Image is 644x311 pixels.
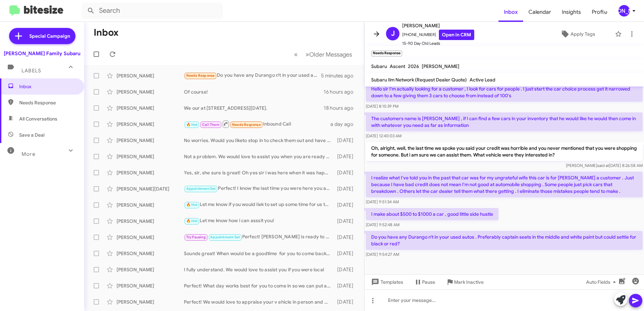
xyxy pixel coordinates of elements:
a: Inbox [498,2,523,22]
p: Hello sir I'm actually looking for a customer , I look for cars for people . I just start the car... [366,83,643,102]
div: [PERSON_NAME] [117,72,184,79]
span: Templates [370,276,403,288]
span: Subaru Ilm Network (Request Dealer Quote) [371,77,467,83]
span: Labels [22,68,41,74]
span: J [391,28,395,39]
span: Older Messages [309,51,352,58]
span: Active Lead [470,77,495,83]
a: Calendar [523,2,556,22]
h1: Inbox [94,27,119,38]
span: [DATE] 9:51:34 AM [366,199,399,204]
span: [PERSON_NAME] [DATE] 8:26:58 AM [566,163,643,168]
div: [PERSON_NAME] [117,105,184,111]
div: Sounds great! When would be a goodtime for you to come back in? Since I know we did not get to di... [184,250,334,257]
p: The customers name is [PERSON_NAME] , if I can find a few cars in your inventory that he would li... [366,112,643,131]
span: [DATE] 9:52:48 AM [366,222,399,227]
div: 18 hours ago [324,105,359,111]
p: I realize what I've told you in the past that car was for my ungrateful wife this car is for [PER... [366,172,643,197]
span: 2026 [408,63,419,69]
span: Inbox [19,83,76,90]
div: [PERSON_NAME] [117,266,184,273]
span: « [294,50,298,59]
div: Let me know if you would liek to set up some time for us to appraise your vehicle. [184,201,334,209]
span: Pause [422,276,435,288]
div: [PERSON_NAME] [117,218,184,224]
span: Ascent [390,63,405,69]
div: [DATE] [334,137,359,144]
div: [DATE] [334,185,359,192]
div: [PERSON_NAME] [117,89,184,95]
span: [DATE] 12:40:03 AM [366,133,401,138]
span: 🔥 Hot [186,123,198,127]
div: Let me know how i can asssit you! [184,217,334,225]
a: Profile [586,2,613,22]
span: [PERSON_NAME] [402,22,474,30]
div: Perfect! [PERSON_NAME] is ready to assist you in getting into that New Outback! We have great dea... [184,233,334,241]
div: [DATE] [334,266,359,273]
div: Perfect! I know the last time you were here you and your wife were looking at vehicles. When woul... [184,185,334,193]
div: Inbound Call [184,120,330,128]
span: Save a Deal [19,132,44,138]
div: Not a problem. We would love to assist you when you are ready to check them out again! [184,153,334,160]
span: 15-90 Day Old Leads [402,40,474,47]
div: [PERSON_NAME] [618,5,630,16]
div: Of course! [184,89,324,95]
div: a day ago [330,121,359,128]
div: [PERSON_NAME] [117,250,184,257]
div: [DATE] [334,169,359,176]
span: [DATE] 8:15:39 PM [366,104,398,109]
div: [PERSON_NAME] [117,282,184,289]
span: Needs Response [19,99,76,106]
div: Perfect! We would love to appraise your v ehicle in person and give you a great offer to buy or t... [184,299,334,305]
div: [PERSON_NAME] Family Subaru [4,50,80,57]
div: [DATE] [334,218,359,224]
span: Call Them [202,123,220,127]
p: Do you have any Durango r/t in your used autos . Preferably captain seats in the middle and white... [366,231,643,250]
button: Next [301,47,356,61]
a: Open in CRM [439,30,474,40]
div: Do you have any Durango r/t in your used autos . Preferably captain seats in the middle and white... [184,72,321,79]
button: Apply Tags [543,28,612,40]
div: Perfect! What day works best for you to come in so we can put a number on it. [184,282,334,289]
span: Appointment Set [210,235,240,239]
span: Mark Inactive [454,276,484,288]
span: Needs Response [232,123,261,127]
span: All Conversations [19,115,57,122]
div: We our at [STREET_ADDRESS][DATE]. [184,105,324,111]
input: Search [82,3,223,19]
span: Special Campaign [29,33,70,39]
p: Oh, alright, well, the last time we spoke you said your credit was horrible and you never mention... [366,142,643,161]
span: [PERSON_NAME] [422,63,459,69]
span: Try Pausing [186,235,206,239]
a: Special Campaign [9,28,75,44]
div: [PERSON_NAME] [117,137,184,144]
div: [DATE] [334,153,359,160]
button: [PERSON_NAME] [613,5,637,16]
div: [DATE] [334,202,359,208]
button: Previous [290,47,302,61]
small: Needs Response [371,50,402,57]
div: No worries. Would you liketo stop in to check them out and have a information gathering day? [184,137,334,144]
span: Subaru [371,63,387,69]
p: I make about $500 to $1000 a car , good little side hustle [366,208,498,220]
div: Yes, sir, she sure is great! Oh yes sir i was here when it was happening. We had our IT director ... [184,169,334,176]
button: Mark Inactive [441,276,489,288]
span: 🔥 Hot [186,203,198,207]
div: [DATE] [334,250,359,257]
div: [PERSON_NAME] [117,169,184,176]
div: [PERSON_NAME] [117,299,184,305]
span: Auto Fields [586,276,618,288]
a: Insights [556,2,586,22]
span: More [22,151,35,157]
div: [PERSON_NAME] [117,202,184,208]
div: 5 minutes ago [321,72,359,79]
button: Pause [409,276,441,288]
span: Appointment Set [186,186,216,191]
span: Apply Tags [571,28,595,40]
span: 🔥 Hot [186,219,198,223]
span: » [305,50,309,59]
